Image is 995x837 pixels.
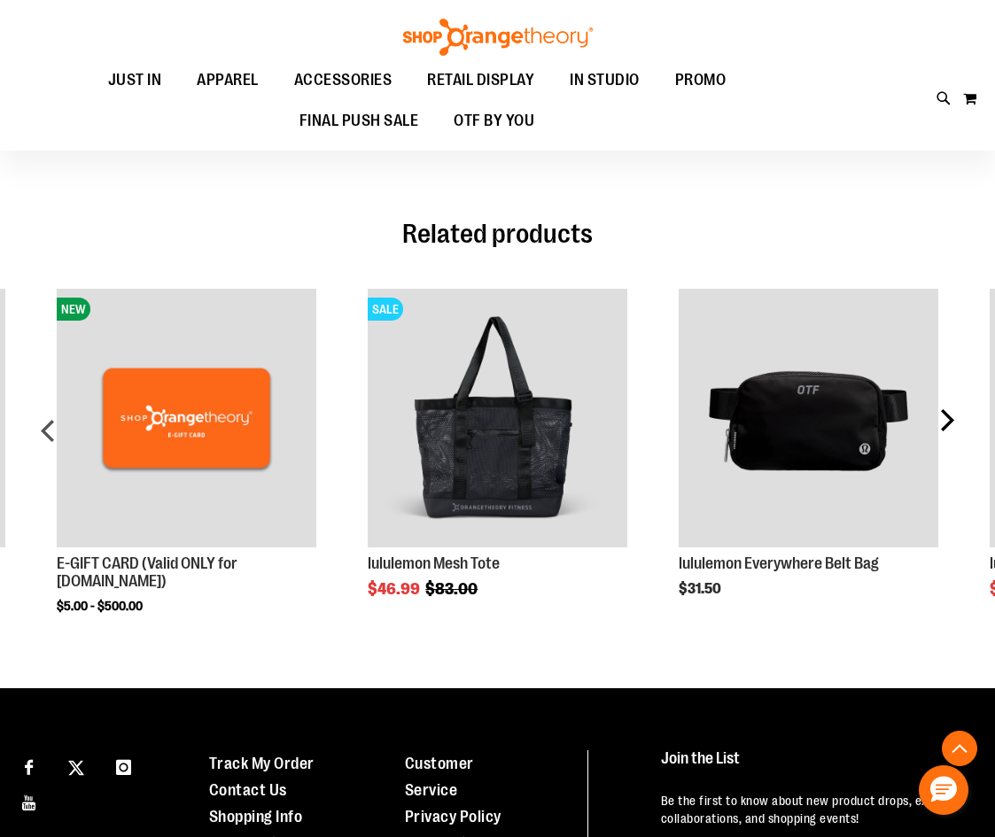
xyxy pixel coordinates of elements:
[402,219,593,249] span: Related products
[209,781,287,799] a: Contact Us
[454,101,534,141] span: OTF BY YOU
[679,554,879,572] a: lululemon Everywhere Belt Bag
[368,580,423,598] span: $46.99
[282,101,437,142] a: FINAL PUSH SALE
[209,808,303,825] a: Shopping Info
[90,60,180,101] a: JUST IN
[919,765,968,815] button: Hello, have a question? Let’s chat.
[679,289,937,547] img: lululemon Everywhere Belt Bag
[368,298,403,321] span: SALE
[570,60,640,100] span: IN STUDIO
[929,262,964,613] div: next
[13,786,44,817] a: Visit our Youtube page
[405,808,501,825] a: Privacy Policy
[294,60,393,100] span: ACCESSORIES
[400,19,595,56] img: Shop Orangetheory
[436,101,552,142] a: OTF BY YOU
[57,298,90,321] span: NEW
[108,750,139,781] a: Visit our Instagram page
[57,289,315,547] img: E-GIFT CARD (Valid ONLY for ShopOrangetheory.com)
[368,554,500,572] a: lululemon Mesh Tote
[942,731,977,766] button: Back To Top
[299,101,419,141] span: FINAL PUSH SALE
[679,289,937,550] a: Product Page Link
[427,60,534,100] span: RETAIL DISPLAY
[425,580,480,598] span: $83.00
[409,60,552,101] a: RETAIL DISPLAY
[13,750,44,781] a: Visit our Facebook page
[368,289,626,547] img: Product image for lululemon Mesh Tote
[552,60,657,101] a: IN STUDIO
[368,289,626,550] a: Product Page Link
[675,60,727,100] span: PROMO
[57,599,143,613] span: $5.00 - $500.00
[68,760,84,776] img: Twitter
[57,289,315,550] a: Product Page Link
[209,755,315,772] a: Track My Order
[61,750,92,781] a: Visit our X page
[108,60,162,100] span: JUST IN
[31,262,66,613] div: prev
[276,60,410,100] a: ACCESSORIES
[661,750,966,783] h4: Join the List
[57,554,237,590] a: E-GIFT CARD (Valid ONLY for [DOMAIN_NAME])
[679,581,724,597] span: $31.50
[197,60,259,100] span: APPAREL
[661,792,966,827] p: Be the first to know about new product drops, exclusive collaborations, and shopping events!
[657,60,744,101] a: PROMO
[179,60,276,101] a: APPAREL
[405,755,474,799] a: Customer Service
